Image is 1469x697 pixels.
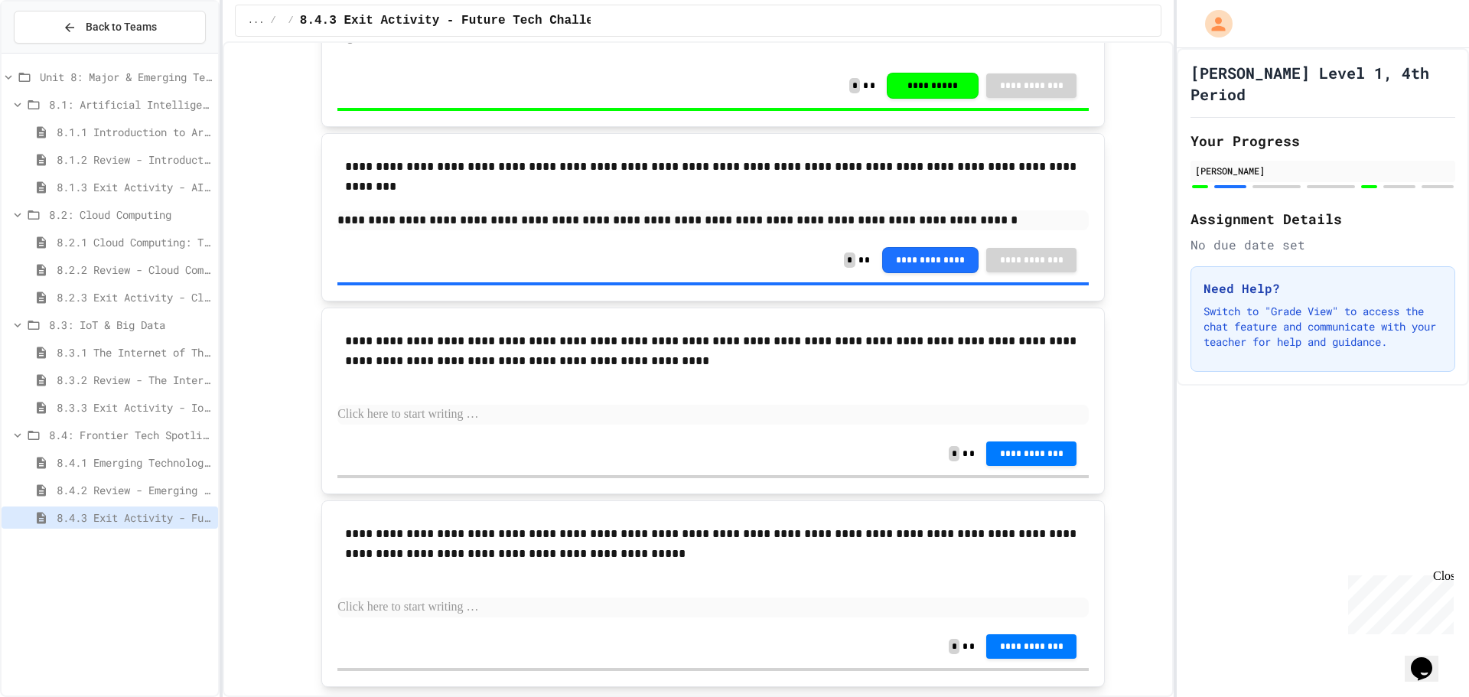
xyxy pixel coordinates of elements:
div: My Account [1189,6,1236,41]
span: 8.2.1 Cloud Computing: Transforming the Digital World [57,234,212,250]
div: Chat with us now!Close [6,6,106,97]
span: 8.1: Artificial Intelligence Basics [49,96,212,112]
span: 8.3.3 Exit Activity - IoT Data Detective Challenge [57,399,212,415]
span: Unit 8: Major & Emerging Technologies [40,69,212,85]
span: 8.1.3 Exit Activity - AI Detective [57,179,212,195]
span: 8.4: Frontier Tech Spotlight [49,427,212,443]
span: / [288,15,294,27]
span: 8.4.1 Emerging Technologies: Shaping Our Digital Future [57,454,212,471]
span: ... [248,15,265,27]
div: [PERSON_NAME] [1195,164,1451,178]
span: 8.2: Cloud Computing [49,207,212,223]
h2: Assignment Details [1191,208,1455,230]
h2: Your Progress [1191,130,1455,151]
h1: [PERSON_NAME] Level 1, 4th Period [1191,62,1455,105]
span: 8.4.3 Exit Activity - Future Tech Challenge [57,510,212,526]
span: 8.4.2 Review - Emerging Technologies: Shaping Our Digital Future [57,482,212,498]
span: 8.4.3 Exit Activity - Future Tech Challenge [300,11,616,30]
div: No due date set [1191,236,1455,254]
span: / [270,15,275,27]
button: Back to Teams [14,11,206,44]
span: 8.3.2 Review - The Internet of Things and Big Data [57,372,212,388]
iframe: chat widget [1405,636,1454,682]
span: 8.1.2 Review - Introduction to Artificial Intelligence [57,151,212,168]
span: Back to Teams [86,19,157,35]
span: 8.3: IoT & Big Data [49,317,212,333]
span: 8.1.1 Introduction to Artificial Intelligence [57,124,212,140]
h3: Need Help? [1204,279,1442,298]
span: 8.2.2 Review - Cloud Computing [57,262,212,278]
span: 8.2.3 Exit Activity - Cloud Service Detective [57,289,212,305]
p: Switch to "Grade View" to access the chat feature and communicate with your teacher for help and ... [1204,304,1442,350]
span: 8.3.1 The Internet of Things and Big Data: Our Connected Digital World [57,344,212,360]
iframe: chat widget [1342,569,1454,634]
